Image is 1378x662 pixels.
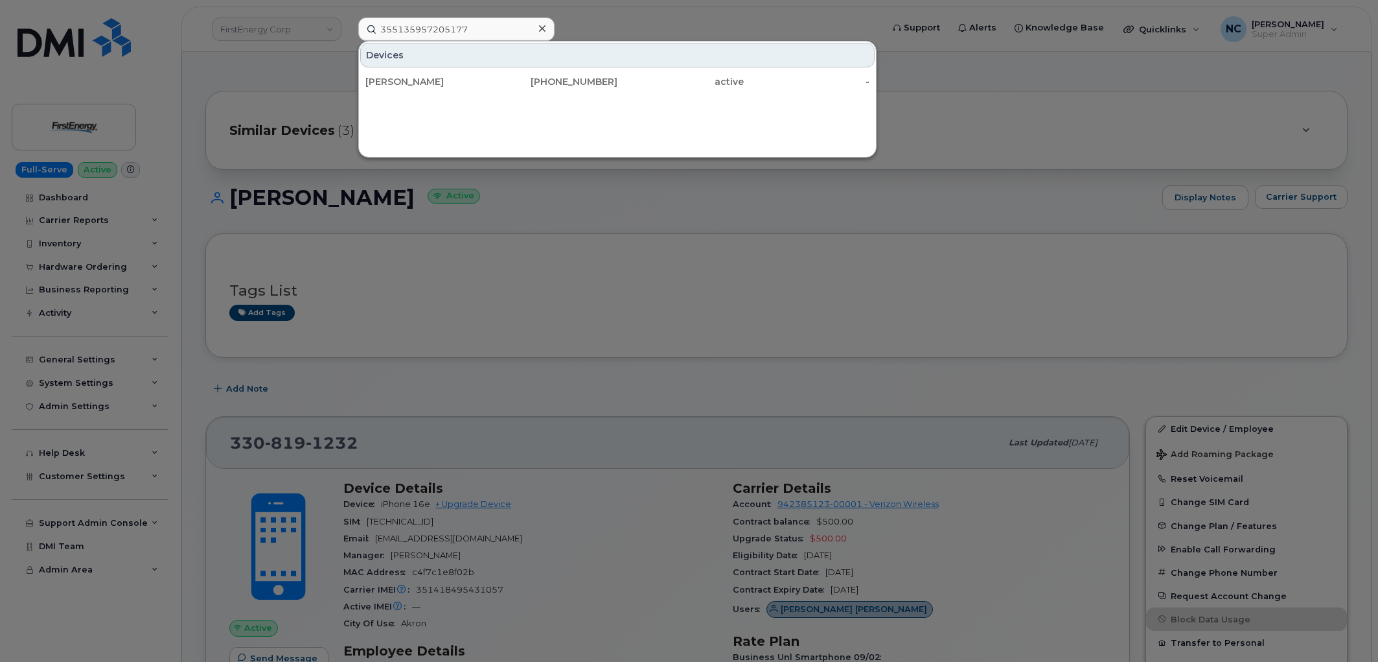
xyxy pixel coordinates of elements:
[360,70,875,93] a: [PERSON_NAME][PHONE_NUMBER]active-
[617,75,744,88] div: active
[492,75,618,88] div: [PHONE_NUMBER]
[744,75,870,88] div: -
[1322,606,1368,652] iframe: Messenger Launcher
[360,43,875,67] div: Devices
[365,75,492,88] div: [PERSON_NAME]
